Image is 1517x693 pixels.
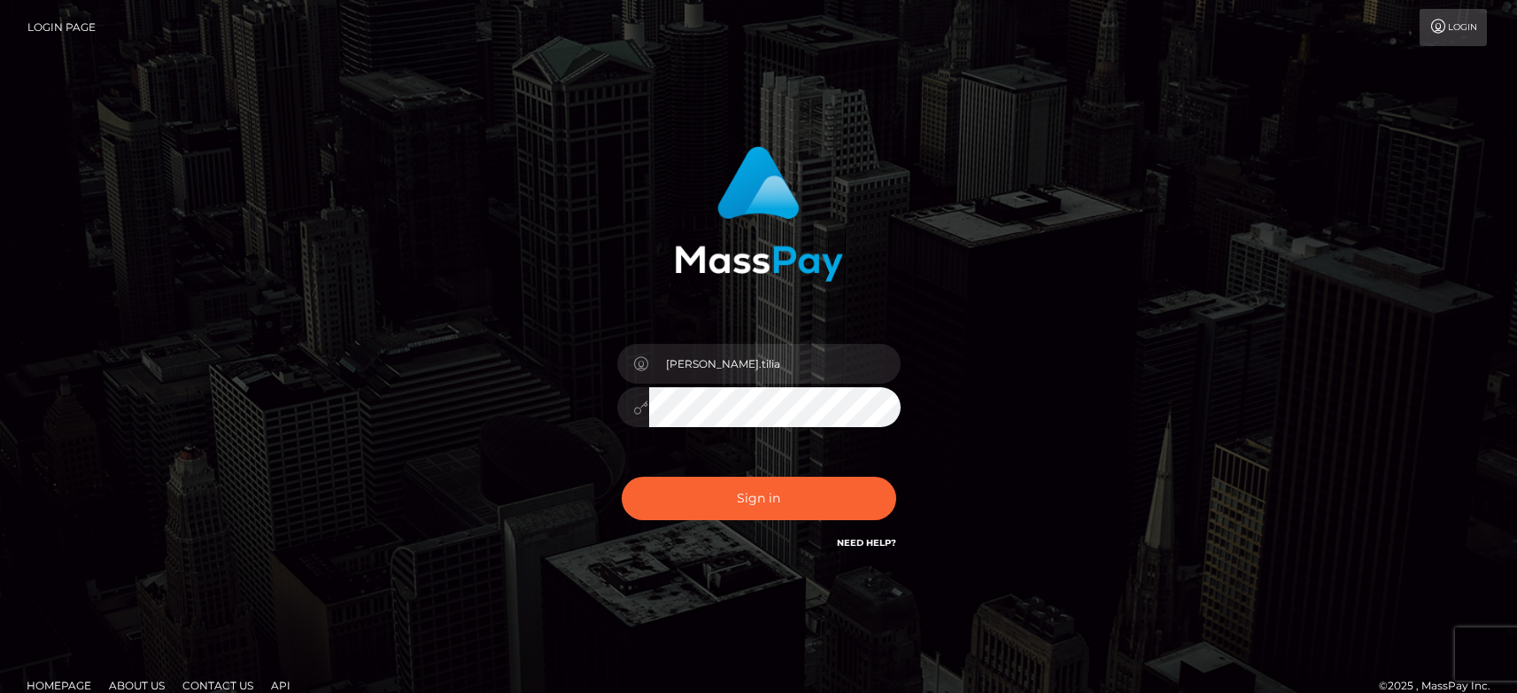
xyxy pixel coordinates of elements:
input: Username... [649,344,901,384]
img: MassPay Login [675,146,843,282]
a: Need Help? [837,537,896,549]
a: Login [1420,9,1487,46]
a: Login Page [27,9,96,46]
button: Sign in [622,477,896,520]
